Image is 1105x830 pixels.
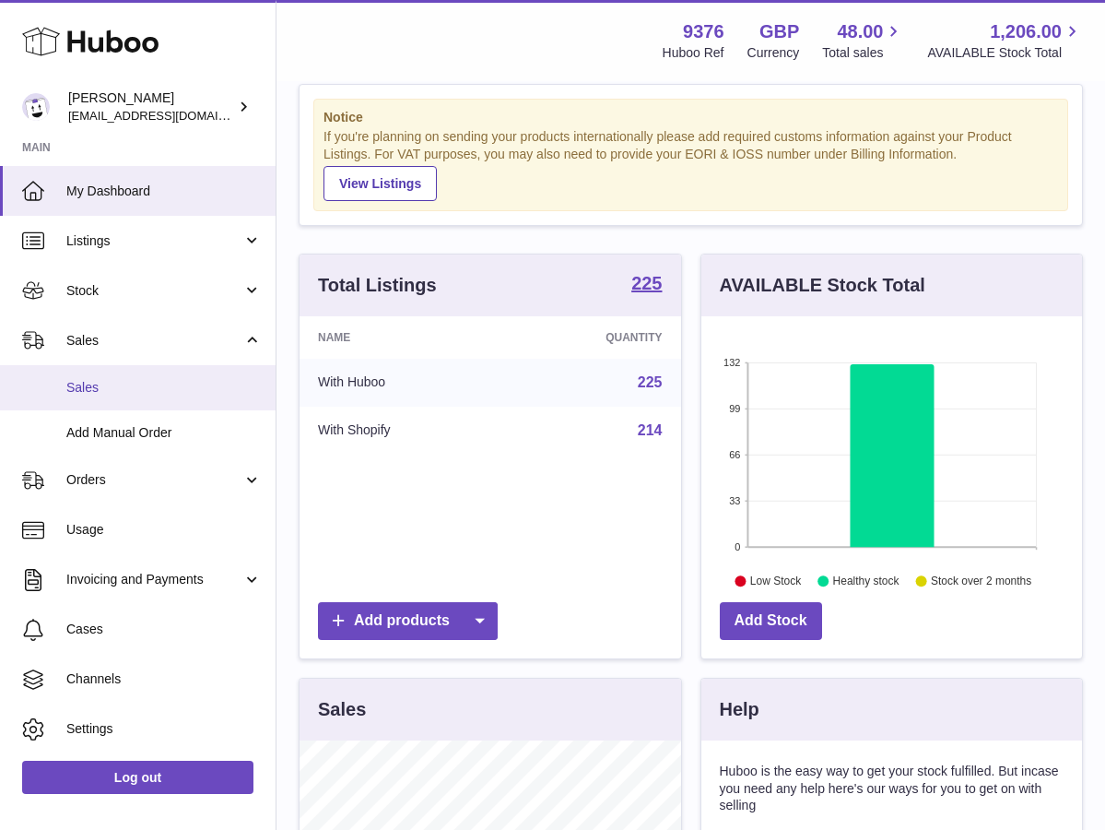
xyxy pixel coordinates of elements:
[735,541,740,552] text: 0
[66,424,262,442] span: Add Manual Order
[723,357,740,368] text: 132
[66,282,242,300] span: Stock
[68,89,234,125] div: [PERSON_NAME]
[747,44,800,62] div: Currency
[300,316,505,359] th: Name
[663,44,724,62] div: Huboo Ref
[837,19,883,44] span: 48.00
[66,621,262,638] span: Cases
[927,19,1083,62] a: 1,206.00 AVAILABLE Stock Total
[638,374,663,390] a: 225
[318,602,498,640] a: Add products
[832,575,899,587] text: Healthy stock
[759,19,799,44] strong: GBP
[300,359,505,407] td: With Huboo
[729,495,740,506] text: 33
[66,379,262,397] span: Sales
[729,449,740,460] text: 66
[66,471,242,489] span: Orders
[323,128,1058,200] div: If you're planning on sending your products internationally please add required customs informati...
[323,109,1058,126] strong: Notice
[683,19,724,44] strong: 9376
[729,403,740,414] text: 99
[22,761,253,794] a: Log out
[990,19,1062,44] span: 1,206.00
[931,575,1031,587] text: Stock over 2 months
[66,670,262,688] span: Channels
[720,763,1064,815] p: Huboo is the easy way to get your stock fulfilled. But incase you need any help here's our ways f...
[720,273,925,298] h3: AVAILABLE Stock Total
[22,93,50,121] img: info@azura-rose.com
[720,697,759,722] h3: Help
[300,407,505,455] td: With Shopify
[822,44,904,62] span: Total sales
[66,183,262,200] span: My Dashboard
[749,575,801,587] text: Low Stock
[505,316,681,359] th: Quantity
[66,332,242,350] span: Sales
[927,44,1083,62] span: AVAILABLE Stock Total
[323,166,437,201] a: View Listings
[68,108,271,123] span: [EMAIL_ADDRESS][DOMAIN_NAME]
[66,232,242,250] span: Listings
[822,19,904,62] a: 48.00 Total sales
[66,571,242,588] span: Invoicing and Payments
[66,720,262,738] span: Settings
[631,274,662,292] strong: 225
[638,422,663,438] a: 214
[631,274,662,296] a: 225
[66,521,262,539] span: Usage
[720,602,822,640] a: Add Stock
[318,697,366,722] h3: Sales
[318,273,437,298] h3: Total Listings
